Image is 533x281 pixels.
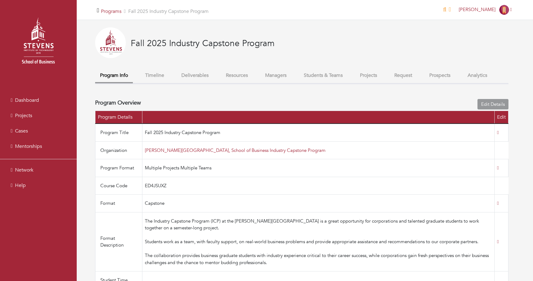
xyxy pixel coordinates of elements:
[2,94,75,106] a: Dashboard
[15,182,26,189] span: Help
[499,5,509,15] img: Company-Icon-7f8a26afd1715722aa5ae9dc11300c11ceeb4d32eda0db0d61c21d11b95ecac6.png
[145,218,492,239] div: The Industry Capstone Program (ICP) at the [PERSON_NAME][GEOGRAPHIC_DATA] is a great opportunity ...
[95,159,142,177] td: Program Format
[2,109,75,122] a: Projects
[101,8,122,15] a: Programs
[176,69,214,82] button: Deliverables
[15,128,28,134] span: Cases
[15,112,32,119] span: Projects
[95,69,133,83] button: Program Info
[260,69,292,82] button: Managers
[463,69,492,82] button: Analytics
[95,100,141,106] h4: Program Overview
[2,140,75,152] a: Mentorships
[95,124,142,141] td: Program Title
[299,69,348,82] button: Students & Teams
[355,69,382,82] button: Projects
[145,252,492,266] div: The collaboration provides business graduate students with industry experience critical to their ...
[2,179,75,192] a: Help
[131,38,275,49] h3: Fall 2025 Industry Capstone Program
[15,167,33,173] span: Network
[140,69,169,82] button: Timeline
[456,6,515,13] a: [PERSON_NAME]
[95,212,142,271] td: Format Description
[95,27,126,58] img: 2025-04-24%20134207.png
[142,195,494,212] td: Capstone
[142,177,494,195] td: ED4JSUXZ
[145,238,492,252] div: Students work as a team, with faculty support, on real-world business problems and provide approp...
[95,195,142,212] td: Format
[95,111,142,124] th: Program Details
[389,69,417,82] button: Request
[145,147,326,153] a: [PERSON_NAME][GEOGRAPHIC_DATA], School of Business Industry Capstone Program
[142,124,494,141] td: Fall 2025 Industry Capstone Program
[142,159,494,177] td: Multiple Projects Multiple Teams
[101,9,209,14] h5: Fall 2025 Industry Capstone Program
[95,141,142,159] td: Organization
[15,143,42,150] span: Mentorships
[6,11,71,75] img: stevens_logo.png
[95,177,142,195] td: Course Code
[15,97,39,104] span: Dashboard
[494,111,508,124] th: Edit
[424,69,455,82] button: Prospects
[459,6,496,13] span: [PERSON_NAME]
[221,69,253,82] button: Resources
[2,164,75,176] a: Network
[2,125,75,137] a: Cases
[477,99,508,110] a: Edit Details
